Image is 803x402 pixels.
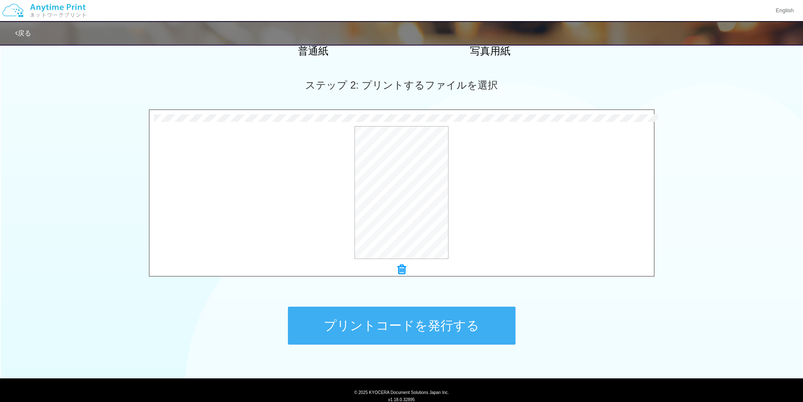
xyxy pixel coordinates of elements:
span: v1.18.0.32895 [388,397,415,402]
span: ステップ 2: プリントするファイルを選択 [305,79,497,91]
span: © 2025 KYOCERA Document Solutions Japan Inc. [354,389,449,395]
h2: 普通紙 [239,46,387,57]
a: 戻る [15,30,31,37]
h2: 写真用紙 [416,46,564,57]
button: プリントコードを発行する [288,307,516,345]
